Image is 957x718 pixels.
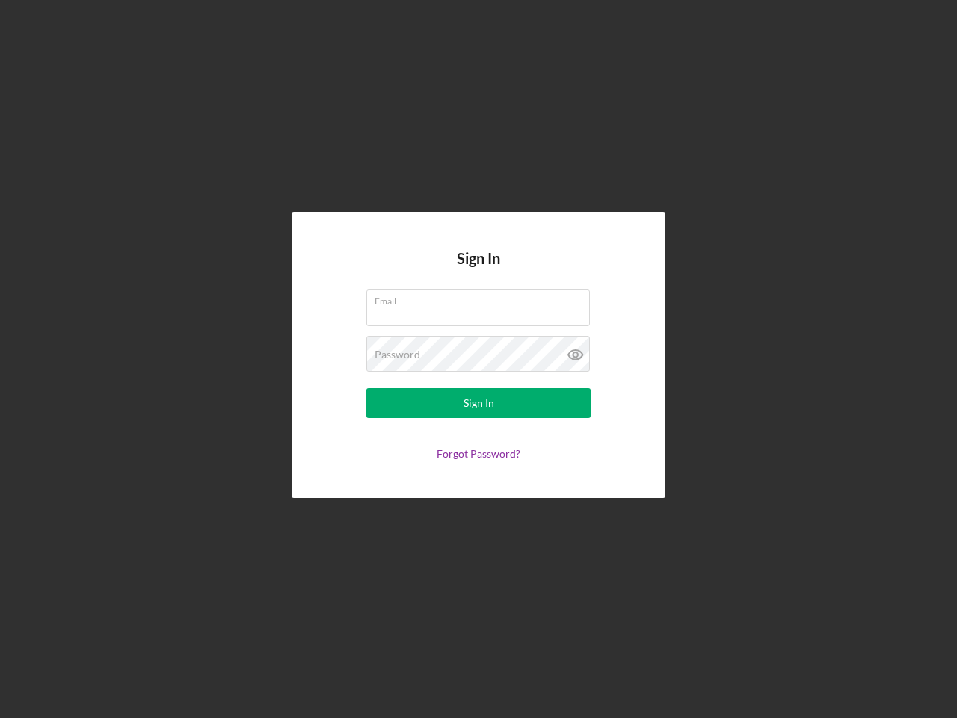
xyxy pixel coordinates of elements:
button: Sign In [366,388,591,418]
label: Password [375,349,420,360]
a: Forgot Password? [437,447,520,460]
label: Email [375,290,590,307]
div: Sign In [464,388,494,418]
h4: Sign In [457,250,500,289]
